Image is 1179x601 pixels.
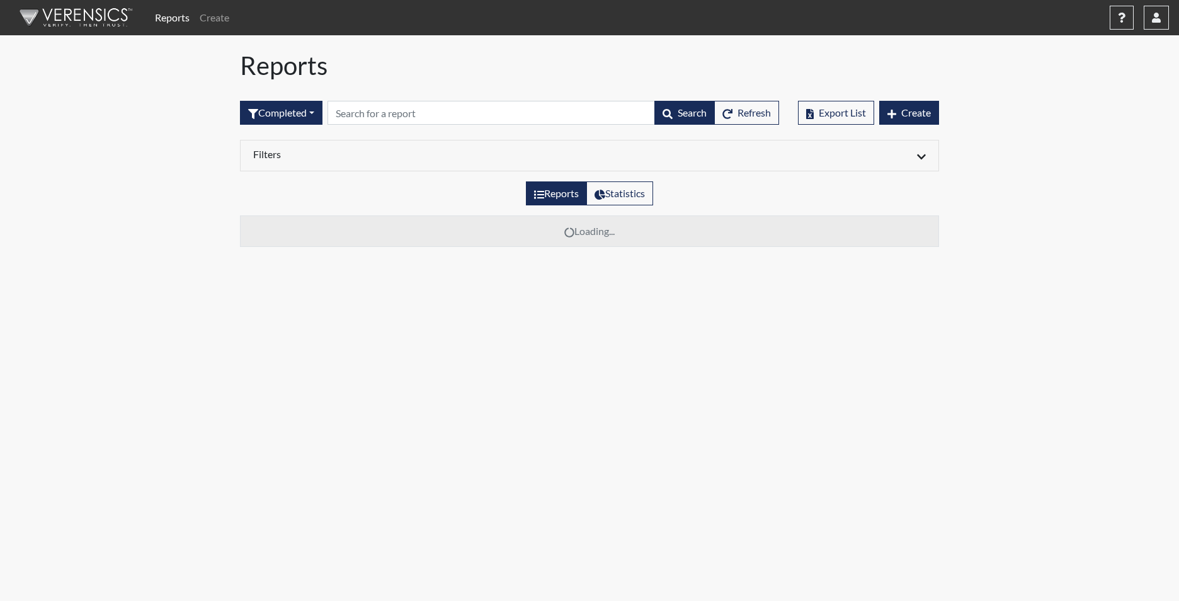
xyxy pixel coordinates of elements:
h1: Reports [240,50,939,81]
span: Export List [819,106,866,118]
button: Export List [798,101,874,125]
div: Filter by interview status [240,101,322,125]
button: Search [654,101,715,125]
div: Click to expand/collapse filters [244,148,935,163]
input: Search by Registration ID, Interview Number, or Investigation Name. [327,101,655,125]
a: Create [195,5,234,30]
span: Create [901,106,931,118]
label: View statistics about completed interviews [586,181,653,205]
td: Loading... [241,216,939,247]
h6: Filters [253,148,580,160]
span: Refresh [738,106,771,118]
button: Completed [240,101,322,125]
span: Search [678,106,707,118]
button: Refresh [714,101,779,125]
a: Reports [150,5,195,30]
button: Create [879,101,939,125]
label: View the list of reports [526,181,587,205]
